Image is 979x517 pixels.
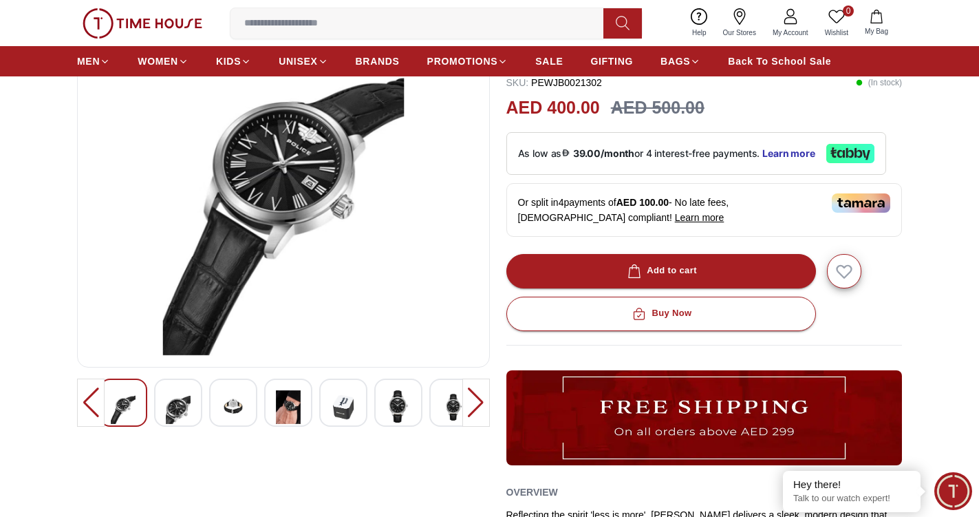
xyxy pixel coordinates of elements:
[660,49,700,74] a: BAGS
[166,390,191,424] img: POLICE RAHO Men's Analog Black Dial Watch - PEWJB0021302
[616,197,669,208] span: AED 100.00
[535,49,563,74] a: SALE
[675,212,724,223] span: Learn more
[506,76,602,89] p: PEWJB0021302
[728,49,831,74] a: Back To School Sale
[427,54,498,68] span: PROMOTIONS
[857,7,896,39] button: My Bag
[386,390,411,423] img: POLICE RAHO Men's Analog Black Dial Watch - PEWJB0021302
[221,390,246,424] img: POLICE RAHO Men's Analog Black Dial Watch - PEWJB0021302
[856,76,902,89] p: ( In stock )
[817,6,857,41] a: 0Wishlist
[216,49,251,74] a: KIDS
[684,6,715,41] a: Help
[934,472,972,510] div: Chat Widget
[859,26,894,36] span: My Bag
[441,390,466,424] img: POLICE RAHO Men's Analog Black Dial Watch - PEWJB0021302
[660,54,690,68] span: BAGS
[89,25,478,356] img: POLICE RAHO Men's Analog Black Dial Watch - PEWJB0021302
[77,54,100,68] span: MEN
[276,390,301,424] img: POLICE RAHO Men's Analog Black Dial Watch - PEWJB0021302
[506,370,903,465] img: ...
[793,493,910,505] p: Talk to our watch expert!
[506,482,558,503] h2: Overview
[767,28,814,38] span: My Account
[819,28,854,38] span: Wishlist
[793,478,910,492] div: Hey there!
[506,95,600,121] h2: AED 400.00
[83,8,202,39] img: ...
[728,54,831,68] span: Back To School Sale
[77,49,110,74] a: MEN
[506,254,816,288] button: Add to cart
[506,183,903,237] div: Or split in 4 payments of - No late fees, [DEMOGRAPHIC_DATA] compliant!
[611,95,704,121] h3: AED 500.00
[356,49,400,74] a: BRANDS
[356,54,400,68] span: BRANDS
[687,28,712,38] span: Help
[506,77,529,88] span: SKU :
[590,49,633,74] a: GIFTING
[832,193,890,213] img: Tamara
[715,6,764,41] a: Our Stores
[427,49,508,74] a: PROMOTIONS
[279,49,327,74] a: UNISEX
[111,390,136,424] img: POLICE RAHO Men's Analog Black Dial Watch - PEWJB0021302
[331,390,356,424] img: POLICE RAHO Men's Analog Black Dial Watch - PEWJB0021302
[843,6,854,17] span: 0
[590,54,633,68] span: GIFTING
[216,54,241,68] span: KIDS
[625,263,697,279] div: Add to cart
[279,54,317,68] span: UNISEX
[506,297,816,331] button: Buy Now
[718,28,762,38] span: Our Stores
[630,306,691,321] div: Buy Now
[535,54,563,68] span: SALE
[138,54,178,68] span: WOMEN
[138,49,189,74] a: WOMEN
